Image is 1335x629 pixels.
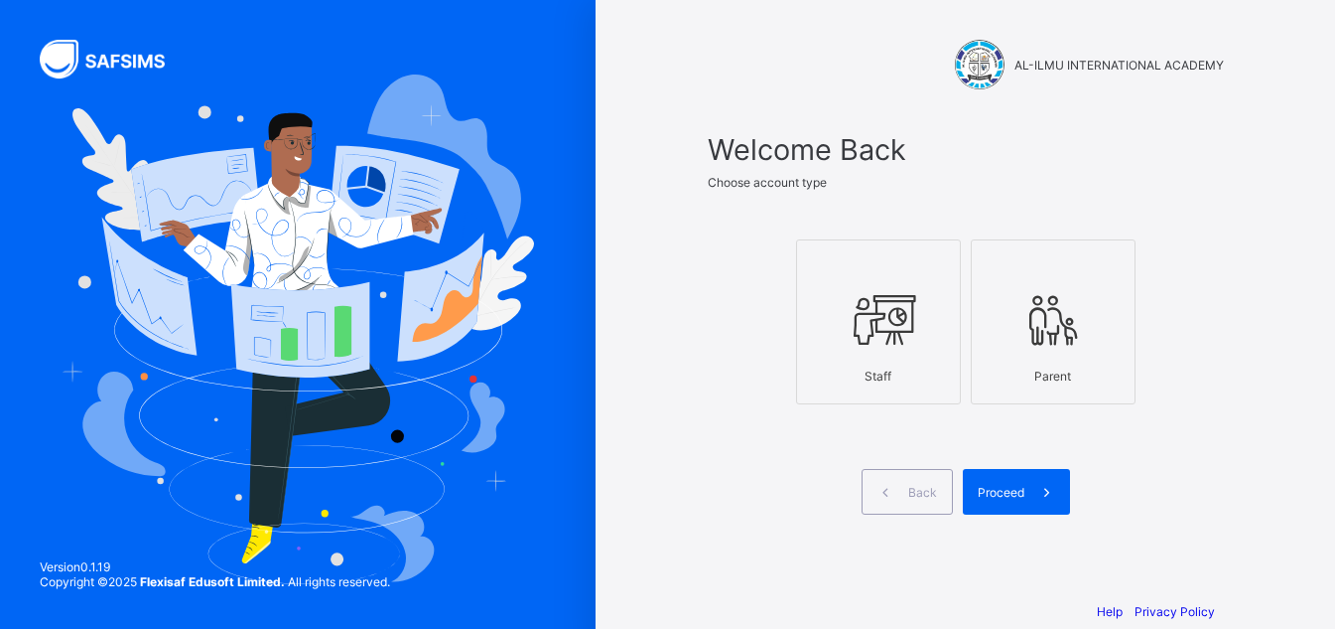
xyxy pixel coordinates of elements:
[40,40,189,79] img: SAFSIMS Logo
[708,132,1224,167] span: Welcome Back
[1014,58,1224,73] span: AL-ILMU INTERNATIONAL ACADEMY
[908,485,937,500] span: Back
[982,359,1125,393] div: Parent
[708,175,827,190] span: Choose account type
[40,574,390,589] span: Copyright © 2025 All rights reserved.
[1097,604,1123,619] a: Help
[40,559,390,574] span: Version 0.1.19
[140,574,285,589] strong: Flexisaf Edusoft Limited.
[1135,604,1215,619] a: Privacy Policy
[62,75,534,583] img: Hero Image
[978,485,1024,500] span: Proceed
[807,359,950,393] div: Staff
